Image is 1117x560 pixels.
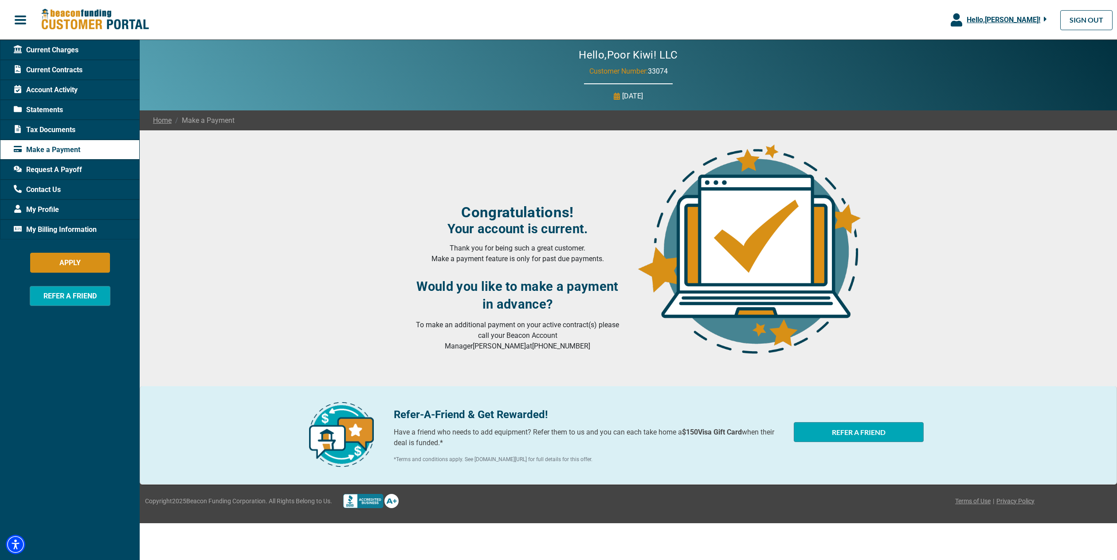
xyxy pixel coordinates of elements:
span: Account Activity [14,85,78,95]
p: Have a friend who needs to add equipment? Refer them to us and you can each take home a when thei... [394,427,784,448]
span: Make a Payment [14,145,80,155]
div: Accessibility Menu [6,535,25,554]
img: Better Bussines Beareau logo A+ [343,494,399,508]
a: Privacy Policy [996,497,1035,506]
p: Refer-A-Friend & Get Rewarded! [394,407,784,423]
img: account-upto-date.png [634,141,863,354]
h2: Hello, Poor Kiwi! LLC [552,49,704,62]
span: | [993,497,994,506]
span: Make a Payment [172,115,235,126]
button: REFER A FRIEND [30,286,110,306]
p: *Terms and conditions apply. See [DOMAIN_NAME][URL] for full details for this offer. [394,455,784,463]
span: Current Charges [14,45,78,55]
button: REFER A FRIEND [794,422,924,442]
p: Thank you for being such a great customer. Make a payment feature is only for past due payments. [412,243,623,264]
span: Request A Payoff [14,164,82,175]
span: Statements [14,105,63,115]
span: Tax Documents [14,125,75,135]
img: Beacon Funding Customer Portal Logo [41,8,149,31]
span: Hello, [PERSON_NAME] ! [967,16,1040,24]
p: To make an additional payment on your active contract(s) please call your Beacon Account Manager ... [412,320,623,352]
h3: Congratulations! [412,204,623,221]
span: My Billing Information [14,224,97,235]
a: Home [153,115,172,126]
img: refer-a-friend-icon.png [309,402,374,467]
span: Contact Us [14,184,61,195]
p: [DATE] [622,91,643,102]
span: 33074 [648,67,668,75]
span: Customer Number: [589,67,648,75]
h4: Your account is current. [412,221,623,236]
h3: Would you like to make a payment in advance? [412,278,623,313]
b: $150 Visa Gift Card [682,428,742,436]
button: APPLY [30,253,110,273]
span: Current Contracts [14,65,82,75]
span: My Profile [14,204,59,215]
a: SIGN OUT [1060,10,1113,30]
span: Copyright 2025 Beacon Funding Corporation. All Rights Belong to Us. [145,497,332,506]
a: Terms of Use [955,497,991,506]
